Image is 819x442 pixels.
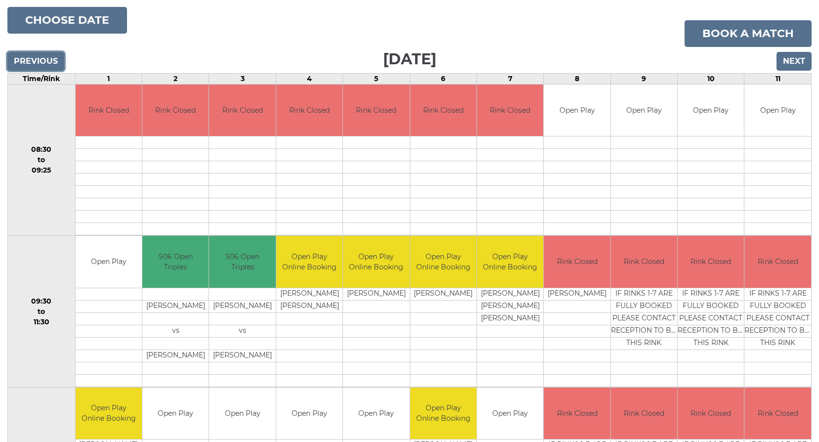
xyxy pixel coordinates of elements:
td: [PERSON_NAME] [343,288,409,300]
td: Rink Closed [678,388,744,440]
td: Open Play Online Booking [410,388,476,440]
input: Previous [7,52,64,71]
td: Rink Closed [477,85,543,136]
td: Open Play [744,85,811,136]
td: [PERSON_NAME] [544,288,610,300]
td: Rink Closed [276,85,343,136]
td: PLEASE CONTACT [744,312,811,325]
td: Open Play [611,85,677,136]
input: Next [776,52,812,71]
td: Rink Closed [544,388,610,440]
td: Time/Rink [8,73,76,84]
td: Open Play Online Booking [76,388,142,440]
td: 6 [410,73,476,84]
td: IF RINKS 1-7 ARE [611,288,677,300]
td: [PERSON_NAME] [142,300,209,312]
td: Open Play Online Booking [343,236,409,288]
td: 3 [209,73,276,84]
td: Open Play [209,388,275,440]
td: Open Play [276,388,343,440]
td: [PERSON_NAME] [276,300,343,312]
td: S06 Open Triples [209,236,275,288]
td: [PERSON_NAME] [209,350,275,362]
td: [PERSON_NAME] [477,312,543,325]
td: Rink Closed [209,85,275,136]
td: [PERSON_NAME] [276,288,343,300]
td: Rink Closed [744,236,811,288]
a: Book a match [685,20,812,47]
td: 4 [276,73,343,84]
td: THIS RINK [678,337,744,350]
td: PLEASE CONTACT [611,312,677,325]
td: [PERSON_NAME] [142,350,209,362]
td: Open Play Online Booking [477,236,543,288]
td: [PERSON_NAME] [410,288,476,300]
td: Rink Closed [142,85,209,136]
td: [PERSON_NAME] [209,300,275,312]
td: RECEPTION TO BOOK [744,325,811,337]
td: 11 [744,73,812,84]
td: Rink Closed [611,388,677,440]
td: Rink Closed [76,85,142,136]
td: Rink Closed [678,236,744,288]
td: 2 [142,73,209,84]
td: THIS RINK [744,337,811,350]
td: FULLY BOOKED [611,300,677,312]
td: RECEPTION TO BOOK [678,325,744,337]
td: Open Play [343,388,409,440]
td: IF RINKS 1-7 ARE [678,288,744,300]
td: 5 [343,73,410,84]
td: 9 [610,73,677,84]
td: Open Play [142,388,209,440]
td: Open Play [678,85,744,136]
td: [PERSON_NAME] [477,300,543,312]
td: IF RINKS 1-7 ARE [744,288,811,300]
td: S06 Open Triples [142,236,209,288]
td: 1 [75,73,142,84]
td: 10 [678,73,744,84]
td: 09:30 to 11:30 [8,236,76,388]
td: Open Play [477,388,543,440]
td: Open Play [544,85,610,136]
td: vs [209,325,275,337]
td: [PERSON_NAME] [477,288,543,300]
td: Rink Closed [744,388,811,440]
td: FULLY BOOKED [744,300,811,312]
td: Open Play [76,236,142,288]
td: 8 [544,73,610,84]
td: Open Play Online Booking [276,236,343,288]
td: 08:30 to 09:25 [8,84,76,236]
td: FULLY BOOKED [678,300,744,312]
td: vs [142,325,209,337]
td: Rink Closed [343,85,409,136]
td: RECEPTION TO BOOK [611,325,677,337]
td: PLEASE CONTACT [678,312,744,325]
td: 7 [476,73,543,84]
td: Rink Closed [611,236,677,288]
td: Rink Closed [544,236,610,288]
td: Open Play Online Booking [410,236,476,288]
td: Rink Closed [410,85,476,136]
button: Choose date [7,7,127,34]
td: THIS RINK [611,337,677,350]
